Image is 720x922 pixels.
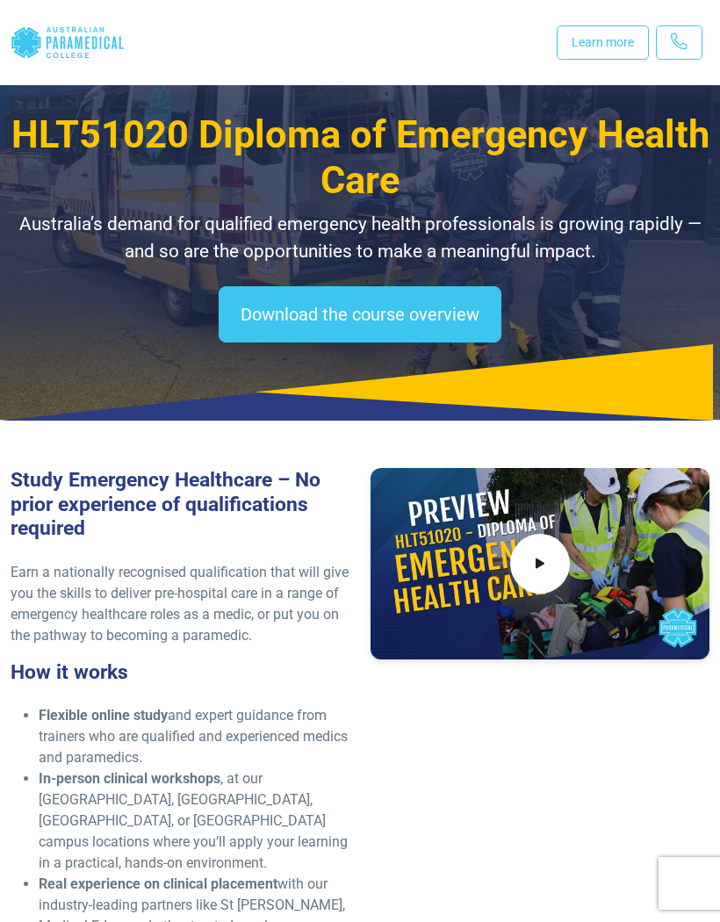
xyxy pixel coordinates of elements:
li: and expert guidance from trainers who are qualified and experienced medics and paramedics. [39,705,349,768]
a: Download the course overview [219,286,501,342]
h3: Study Emergency Healthcare – No prior experience of qualifications required [11,468,349,540]
li: , at our [GEOGRAPHIC_DATA], [GEOGRAPHIC_DATA], [GEOGRAPHIC_DATA], or [GEOGRAPHIC_DATA] campus loc... [39,768,349,874]
strong: In-person clinical workshops [39,770,220,787]
h3: How it works [11,660,349,684]
strong: Real experience on clinical placement [39,875,277,892]
p: Australia’s demand for qualified emergency health professionals is growing rapidly — and so are t... [11,211,709,265]
div: Australian Paramedical College [11,14,125,71]
a: Learn more [557,25,649,60]
span: HLT51020 Diploma of Emergency Health Care [11,112,709,203]
strong: Flexible online study [39,707,168,724]
p: Earn a nationally recognised qualification that will give you the skills to deliver pre-hospital ... [11,562,349,646]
